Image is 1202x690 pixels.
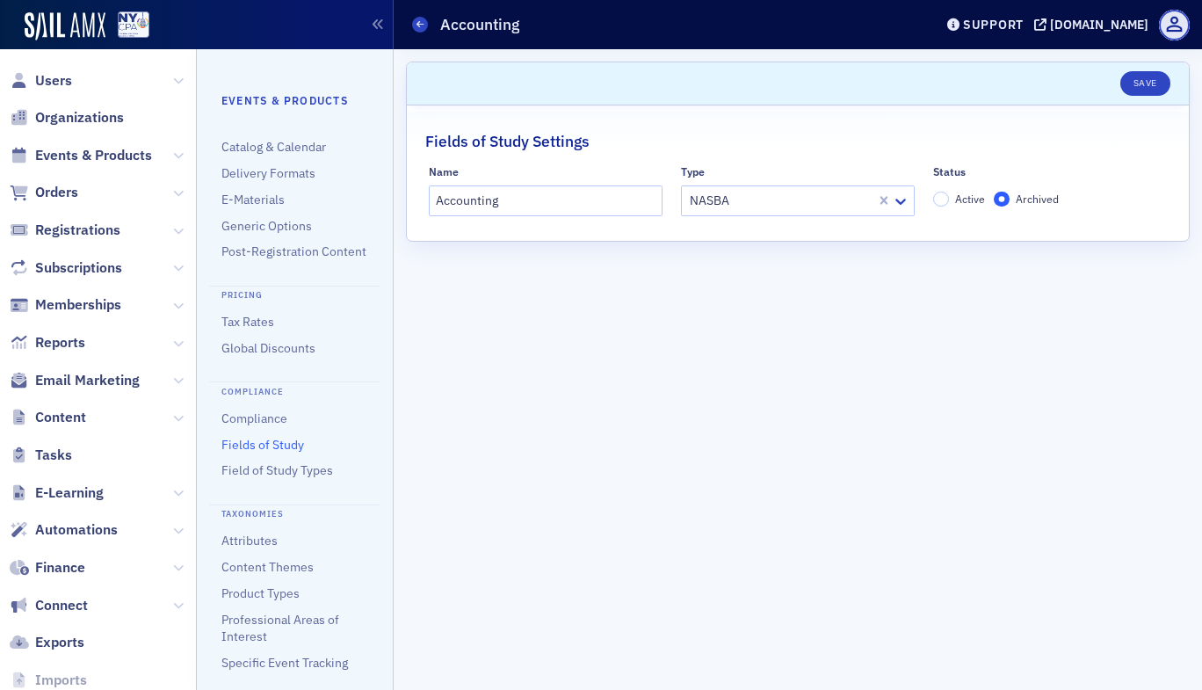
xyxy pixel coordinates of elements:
[25,12,105,40] img: SailAMX
[429,165,459,178] div: Name
[35,520,118,540] span: Automations
[10,671,87,690] a: Imports
[10,71,72,91] a: Users
[10,596,88,615] a: Connect
[1120,71,1170,96] button: Save
[35,221,120,240] span: Registrations
[35,671,87,690] span: Imports
[221,437,304,453] a: Fields of Study
[10,146,152,165] a: Events & Products
[425,130,590,153] h2: Fields of Study Settings
[221,612,339,644] a: Professional Areas of Interest
[10,371,140,390] a: Email Marketing
[221,192,285,207] a: E-Materials
[10,483,104,503] a: E-Learning
[221,410,287,426] a: Compliance
[681,165,705,178] div: Type
[10,221,120,240] a: Registrations
[221,139,326,155] a: Catalog & Calendar
[35,596,88,615] span: Connect
[963,17,1024,33] div: Support
[440,14,519,35] h1: Accounting
[1050,17,1148,33] div: [DOMAIN_NAME]
[35,183,78,202] span: Orders
[105,11,149,41] a: View Homepage
[118,11,149,39] img: SailAMX
[1016,192,1059,206] span: Archived
[221,314,274,330] a: Tax Rates
[10,446,72,465] a: Tasks
[35,371,140,390] span: Email Marketing
[221,462,333,478] a: Field of Study Types
[209,381,380,398] h4: Compliance
[221,533,278,548] a: Attributes
[221,585,300,601] a: Product Types
[933,192,949,207] input: Active
[209,286,380,302] h4: Pricing
[35,483,104,503] span: E-Learning
[35,408,86,427] span: Content
[35,258,122,278] span: Subscriptions
[221,92,368,108] h4: Events & Products
[35,558,85,577] span: Finance
[35,633,84,652] span: Exports
[10,108,124,127] a: Organizations
[10,333,85,352] a: Reports
[35,108,124,127] span: Organizations
[10,633,84,652] a: Exports
[221,340,315,356] a: Global Discounts
[10,558,85,577] a: Finance
[10,520,118,540] a: Automations
[221,559,314,575] a: Content Themes
[35,333,85,352] span: Reports
[35,446,72,465] span: Tasks
[994,192,1010,207] input: Archived
[221,655,348,671] a: Specific Event Tracking
[1034,18,1155,31] button: [DOMAIN_NAME]
[10,258,122,278] a: Subscriptions
[10,183,78,202] a: Orders
[955,192,985,206] span: Active
[1159,10,1190,40] span: Profile
[221,218,312,234] a: Generic Options
[209,505,380,521] h4: Taxonomies
[10,408,86,427] a: Content
[35,295,121,315] span: Memberships
[35,71,72,91] span: Users
[221,165,315,181] a: Delivery Formats
[10,295,121,315] a: Memberships
[35,146,152,165] span: Events & Products
[933,165,966,178] div: Status
[221,243,366,259] a: Post-Registration Content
